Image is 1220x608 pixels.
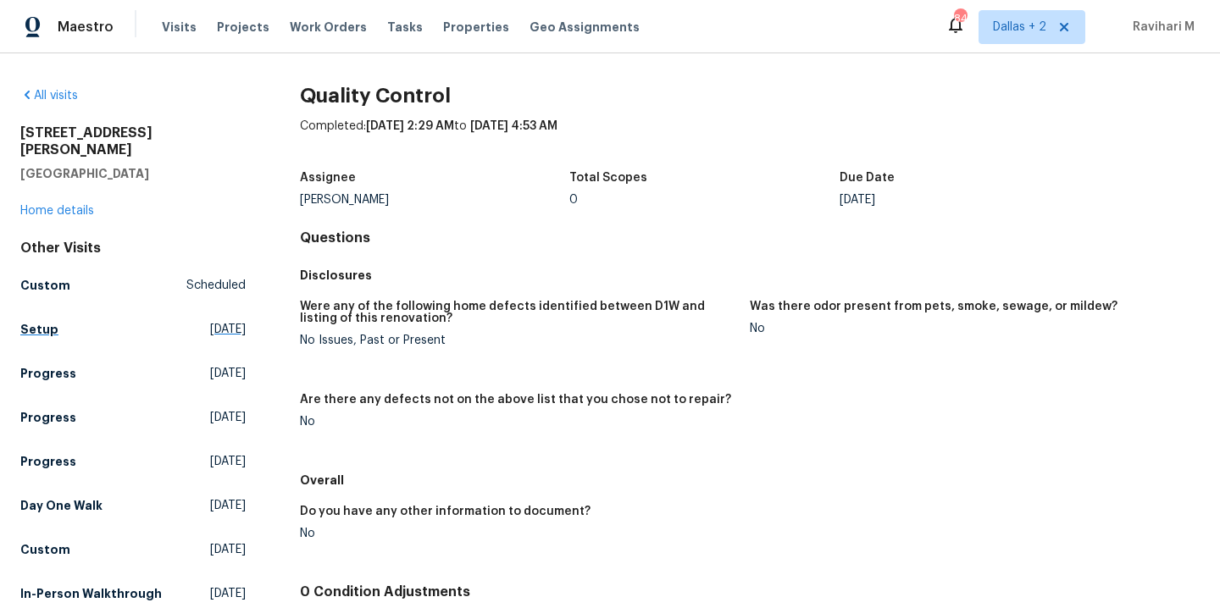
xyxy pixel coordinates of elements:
span: Dallas + 2 [993,19,1046,36]
h4: 0 Condition Adjustments [300,583,1200,600]
h5: Disclosures [300,267,1200,284]
span: Tasks [387,21,423,33]
div: No [300,416,736,428]
a: CustomScheduled [20,270,246,301]
h5: Setup [20,321,58,338]
h5: Progress [20,365,76,382]
span: [DATE] [210,585,246,602]
span: [DATE] [210,409,246,426]
h5: Progress [20,409,76,426]
h5: Was there odor present from pets, smoke, sewage, or mildew? [750,301,1117,312]
div: [DATE] [840,194,1110,206]
div: Other Visits [20,240,246,257]
h5: Custom [20,541,70,558]
span: Visits [162,19,197,36]
div: No Issues, Past or Present [300,334,736,346]
h5: Overall [300,472,1200,489]
span: Geo Assignments [530,19,640,36]
a: Day One Walk[DATE] [20,490,246,521]
h5: [GEOGRAPHIC_DATA] [20,165,246,182]
a: All visits [20,90,78,102]
span: Properties [443,19,509,36]
h5: Are there any defects not on the above list that you chose not to repair? [300,394,731,406]
h5: Progress [20,453,76,470]
span: Projects [217,19,269,36]
div: 0 [569,194,840,206]
a: Progress[DATE] [20,446,246,477]
a: Progress[DATE] [20,358,246,389]
span: Ravihari M [1126,19,1195,36]
div: 84 [954,10,966,27]
h2: Quality Control [300,87,1200,104]
span: Maestro [58,19,114,36]
div: No [750,323,1186,334]
h5: Day One Walk [20,497,103,514]
span: Work Orders [290,19,367,36]
h5: Due Date [840,172,895,184]
div: [PERSON_NAME] [300,194,570,206]
a: Custom[DATE] [20,534,246,565]
h5: Total Scopes [569,172,647,184]
span: [DATE] [210,365,246,382]
span: [DATE] 4:53 AM [470,120,557,132]
a: Setup[DATE] [20,314,246,345]
h5: Were any of the following home defects identified between D1W and listing of this renovation? [300,301,736,324]
span: Scheduled [186,277,246,294]
h5: Do you have any other information to document? [300,506,591,517]
span: [DATE] [210,541,246,558]
span: [DATE] 2:29 AM [366,120,454,132]
span: [DATE] [210,497,246,514]
a: Progress[DATE] [20,402,246,433]
h5: In-Person Walkthrough [20,585,162,602]
h5: Assignee [300,172,356,184]
h2: [STREET_ADDRESS][PERSON_NAME] [20,124,246,158]
div: Completed: to [300,118,1200,162]
div: No [300,528,736,539]
span: [DATE] [210,321,246,338]
span: [DATE] [210,453,246,470]
h4: Questions [300,229,1200,246]
a: Home details [20,205,94,217]
h5: Custom [20,277,70,294]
